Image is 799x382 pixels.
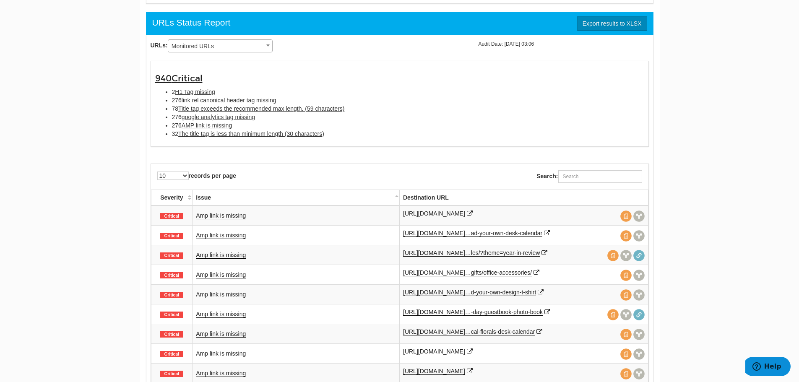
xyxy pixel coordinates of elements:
div: URLs Status Report [152,16,231,29]
span: Critical [160,252,183,259]
span: AMP link is missing [182,122,232,129]
span: View source [607,250,619,261]
span: Critical [160,371,183,377]
li: 276 [172,121,644,130]
li: 78 [172,104,644,113]
span: View headers [633,270,645,281]
label: Search: [536,170,642,183]
th: Issue: activate to sort column descending [193,190,400,205]
span: google analytics tag missing [182,114,255,120]
span: Critical [160,331,183,338]
input: Search: [558,170,642,183]
a: [URL][DOMAIN_NAME]…d-your-own-design-t-shirt [403,289,536,296]
span: View source [607,309,619,320]
span: View headers [633,210,645,222]
a: [URL][DOMAIN_NAME]…cal-florals-desk-calendar [403,328,535,335]
span: View headers [633,329,645,340]
a: Amp link is missing [196,252,246,259]
a: Amp link is missing [196,370,246,377]
a: Amp link is missing [196,232,246,239]
span: View headers [633,289,645,301]
span: 940 [155,73,203,84]
span: Critical [172,73,203,84]
span: Monitored URLs [168,40,272,52]
span: View headers [633,230,645,242]
span: View source [620,289,632,301]
a: [URL][DOMAIN_NAME]…-day-guestbook-photo-book [403,309,543,316]
a: Amp link is missing [196,271,246,278]
span: Critical [160,351,183,358]
th: Severity: activate to sort column ascending [151,190,193,205]
th: Destination URL [400,190,648,205]
span: Redirect chain [633,309,645,320]
span: View headers [633,368,645,379]
a: Amp link is missing [196,212,246,219]
span: Critical [160,272,183,279]
li: 32 [172,130,644,138]
span: View source [620,230,632,242]
span: The title tag is less than minimum length (30 characters) [178,130,324,137]
span: View headers [620,309,632,320]
select: records per page [157,172,189,180]
label: records per page [157,172,237,180]
a: Export results to XLSX [577,16,647,31]
a: [URL][DOMAIN_NAME]…ad-your-own-desk-calendar [403,230,542,237]
iframe: Opens a widget where you can find more information [745,357,791,378]
a: [URL][DOMAIN_NAME] [403,368,465,375]
a: Amp link is missing [196,311,246,318]
a: [URL][DOMAIN_NAME]…gifts/office-accessories/ [403,269,532,276]
a: Amp link is missing [196,350,246,357]
strong: URLs: [151,42,168,49]
span: H1 Tag missing [175,88,215,95]
span: View source [620,329,632,340]
span: View source [620,348,632,360]
span: Audit Date: [DATE] 03:06 [479,41,534,47]
span: Monitored URLs [168,39,273,52]
li: 276 [172,96,644,104]
a: Amp link is missing [196,330,246,338]
span: Critical [160,213,183,220]
a: [URL][DOMAIN_NAME] [403,348,465,355]
span: Critical [160,312,183,318]
span: View source [620,210,632,222]
span: View source [620,270,632,281]
a: [URL][DOMAIN_NAME] [403,210,465,217]
span: Redirect chain [633,250,645,261]
a: [URL][DOMAIN_NAME]…les/?theme=year-in-review [403,249,540,257]
span: Critical [160,292,183,299]
li: 2 [172,88,644,96]
span: link rel canonical header tag missing [182,97,276,104]
span: Title tag exceeds the recommended max length. (59 characters) [178,105,344,112]
span: View source [620,368,632,379]
span: View headers [633,348,645,360]
span: View headers [620,250,632,261]
li: 276 [172,113,644,121]
span: Critical [160,233,183,239]
a: Amp link is missing [196,291,246,298]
